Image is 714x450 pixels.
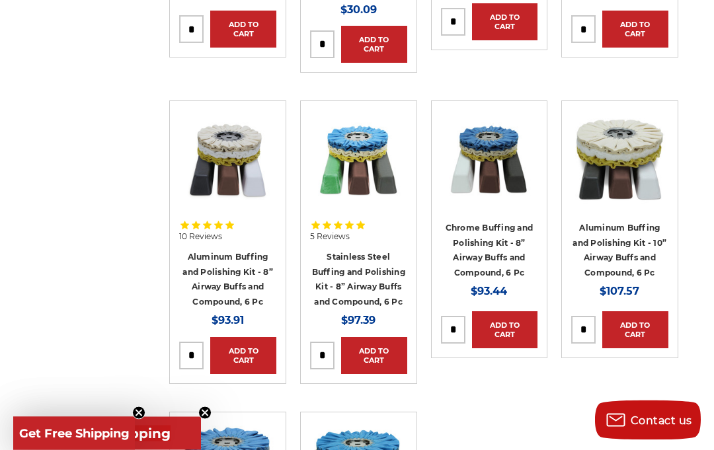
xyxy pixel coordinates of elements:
span: $97.39 [341,315,376,327]
a: Add to Cart [341,338,407,375]
img: 8 inch airway buffing wheel and compound kit for aluminum [179,111,276,208]
a: Add to Cart [602,11,668,48]
div: Get Free ShippingClose teaser [13,417,135,450]
span: Contact us [631,414,692,427]
a: Add to Cart [341,26,407,63]
span: $93.44 [471,285,507,298]
a: Add to Cart [602,312,668,349]
span: $107.57 [600,285,639,298]
button: Contact us [595,400,701,440]
a: Add to Cart [210,338,276,375]
a: Aluminum Buffing and Polishing Kit - 10” Airway Buffs and Compound, 6 Pc [573,223,666,278]
img: 8 inch airway buffing wheel and compound kit for chrome [441,111,538,208]
a: Add to Cart [472,4,538,41]
a: Add to Cart [472,312,538,349]
img: 10 inch airway buff and polishing compound kit for aluminum [571,111,668,208]
div: Get Free ShippingClose teaser [13,417,201,450]
span: $30.09 [340,4,377,17]
span: $93.91 [212,315,244,327]
a: Add to Cart [210,11,276,48]
span: Get Free Shipping [19,426,130,441]
button: Close teaser [198,406,212,420]
a: Aluminum Buffing and Polishing Kit - 8” Airway Buffs and Compound, 6 Pc [182,252,273,307]
span: 5 Reviews [310,233,350,241]
span: 10 Reviews [179,233,222,241]
button: Close teaser [132,406,145,420]
a: Chrome Buffing and Polishing Kit - 8” Airway Buffs and Compound, 6 Pc [446,223,534,278]
a: Stainless Steel Buffing and Polishing Kit - 8” Airway Buffs and Compound, 6 Pc [312,252,405,307]
img: 8 inch airway buffing wheel and compound kit for stainless steel [310,111,407,208]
